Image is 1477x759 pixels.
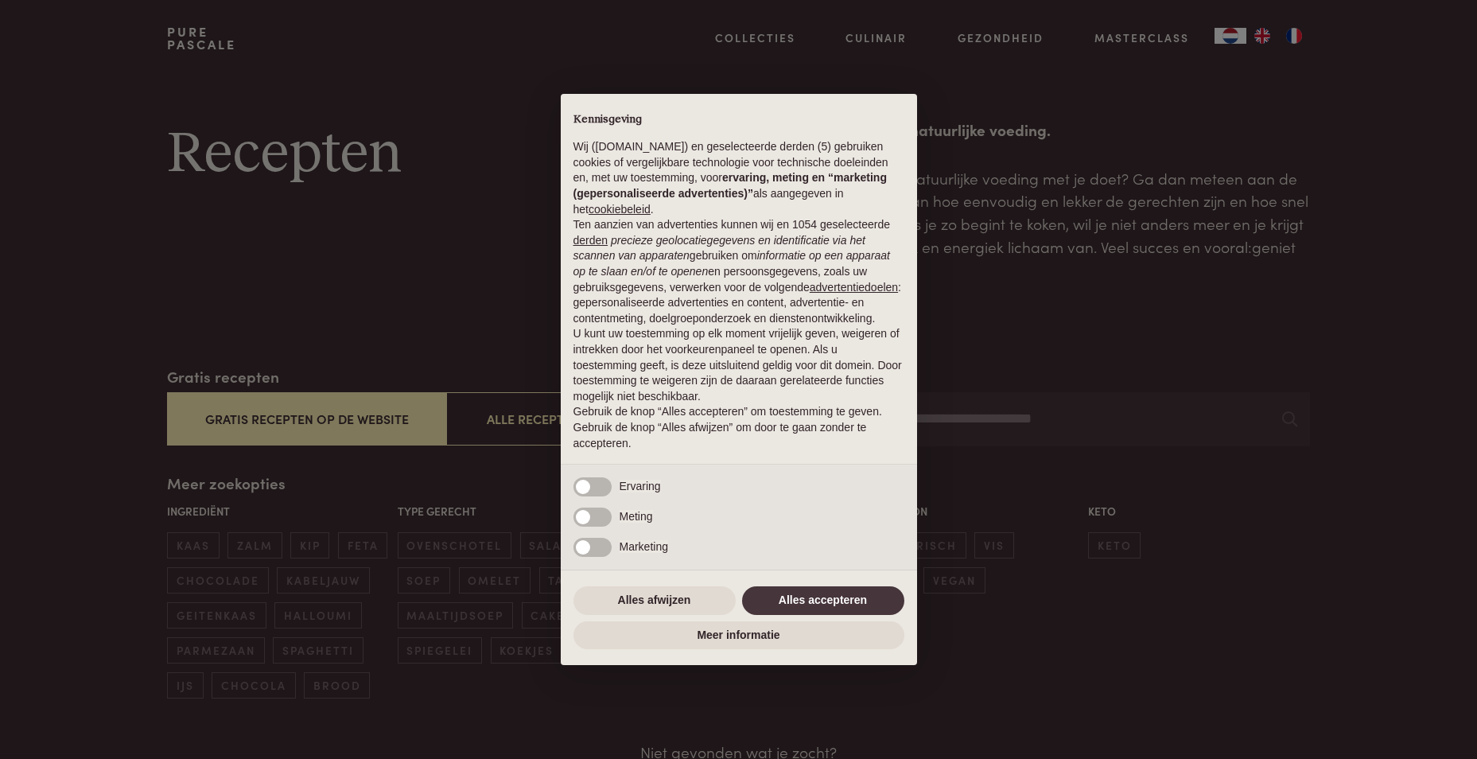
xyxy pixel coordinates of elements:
a: cookiebeleid [589,203,651,216]
button: Alles accepteren [742,586,904,615]
button: Meer informatie [573,621,904,650]
button: Alles afwijzen [573,586,736,615]
h2: Kennisgeving [573,113,904,127]
span: Ervaring [620,480,661,492]
span: Meting [620,510,653,523]
p: Ten aanzien van advertenties kunnen wij en 1054 geselecteerde gebruiken om en persoonsgegevens, z... [573,217,904,326]
p: Gebruik de knop “Alles accepteren” om toestemming te geven. Gebruik de knop “Alles afwijzen” om d... [573,404,904,451]
p: U kunt uw toestemming op elk moment vrijelijk geven, weigeren of intrekken door het voorkeurenpan... [573,326,904,404]
button: advertentiedoelen [810,280,898,296]
p: Wij ([DOMAIN_NAME]) en geselecteerde derden (5) gebruiken cookies of vergelijkbare technologie vo... [573,139,904,217]
span: Marketing [620,540,668,553]
em: precieze geolocatiegegevens en identificatie via het scannen van apparaten [573,234,865,263]
em: informatie op een apparaat op te slaan en/of te openen [573,249,891,278]
button: derden [573,233,608,249]
strong: ervaring, meting en “marketing (gepersonaliseerde advertenties)” [573,171,887,200]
